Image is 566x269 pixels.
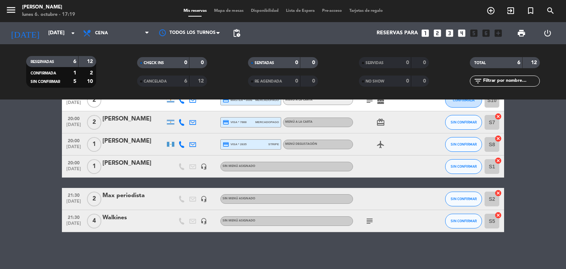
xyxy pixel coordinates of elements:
i: cancel [495,113,502,120]
span: SERVIDAS [366,61,384,65]
i: subject [365,217,374,226]
i: looks_4 [457,28,467,38]
div: [PERSON_NAME] [102,114,165,124]
i: cancel [495,212,502,219]
i: looks_5 [469,28,479,38]
span: MENÚ DEGUSTACIÓN [285,143,317,146]
span: [DATE] [64,144,83,153]
i: looks_6 [481,28,491,38]
i: search [546,6,555,15]
input: Filtrar por nombre... [482,77,539,85]
span: 21:30 [64,213,83,221]
strong: 1 [73,70,76,76]
div: [PERSON_NAME] [22,4,75,11]
span: Sin menú asignado [223,197,255,200]
span: CANCELADA [144,80,167,83]
strong: 10 [87,79,94,84]
i: cake [376,96,385,105]
i: arrow_drop_down [69,29,77,38]
i: credit_card [223,97,229,104]
strong: 6 [184,78,187,84]
i: headset_mic [200,163,207,170]
i: exit_to_app [506,6,515,15]
span: Reservas para [377,30,418,36]
i: card_giftcard [376,118,385,127]
i: turned_in_not [526,6,535,15]
span: CONFIRMADA [453,98,475,102]
i: subject [365,96,374,105]
span: Tarjetas de regalo [346,9,387,13]
span: Cena [95,31,108,36]
span: CONFIRMADA [31,71,56,75]
span: RE AGENDADA [255,80,282,83]
span: 20:00 [64,158,83,167]
i: looks_one [420,28,430,38]
span: Sin menú asignado [223,219,255,222]
span: SIN CONFIRMAR [451,164,477,168]
span: 2 [87,192,101,206]
strong: 0 [312,78,317,84]
strong: 0 [184,60,187,65]
span: [DATE] [64,122,83,131]
strong: 5 [73,79,76,84]
div: Walkines [102,213,165,223]
span: 20:00 [64,136,83,144]
strong: 0 [406,60,409,65]
strong: 2 [90,70,94,76]
span: SIN CONFIRMAR [451,197,477,201]
div: Max periodista [102,191,165,200]
i: headset_mic [200,218,207,224]
strong: 12 [87,59,94,64]
i: cancel [495,189,502,197]
span: 4 [87,214,101,228]
strong: 0 [295,60,298,65]
i: headset_mic [200,196,207,202]
div: LOG OUT [534,22,560,44]
span: Mapa de mesas [210,9,247,13]
span: 1 [87,159,101,174]
strong: 0 [406,78,409,84]
span: 2 [87,115,101,130]
span: mercadopago [255,98,279,102]
span: [DATE] [64,100,83,109]
strong: 0 [312,60,317,65]
i: add_circle_outline [486,6,495,15]
span: SIN CONFIRMAR [31,80,60,84]
span: print [517,29,526,38]
span: stripe [268,142,279,147]
span: Disponibilidad [247,9,282,13]
span: Mis reservas [180,9,210,13]
span: 20:00 [64,114,83,122]
i: menu [6,4,17,15]
div: [PERSON_NAME] [102,158,165,168]
i: airplanemode_active [376,140,385,149]
span: NO SHOW [366,80,384,83]
span: visa * 2635 [223,141,247,148]
strong: 0 [423,60,427,65]
span: 1 [87,137,101,152]
span: RESERVADAS [31,60,54,64]
strong: 6 [517,60,520,65]
span: [DATE] [64,167,83,175]
strong: 12 [531,60,538,65]
span: SIN CONFIRMAR [451,142,477,146]
div: lunes 6. octubre - 17:19 [22,11,75,18]
span: MENÚ A LA CARTA [285,120,312,123]
span: visa * 7888 [223,119,247,126]
span: pending_actions [232,29,241,38]
span: MENÚ A LA CARTA [285,98,312,101]
span: SIN CONFIRMAR [451,120,477,124]
span: 21:30 [64,191,83,199]
strong: 6 [73,59,76,64]
div: [PERSON_NAME] [102,136,165,146]
i: add_box [493,28,503,38]
i: cancel [495,157,502,164]
strong: 0 [423,78,427,84]
i: looks_two [433,28,442,38]
span: SENTADAS [255,61,274,65]
span: 2 [87,93,101,108]
i: [DATE] [6,25,45,41]
span: Pre-acceso [318,9,346,13]
span: [DATE] [64,199,83,207]
span: [DATE] [64,221,83,230]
